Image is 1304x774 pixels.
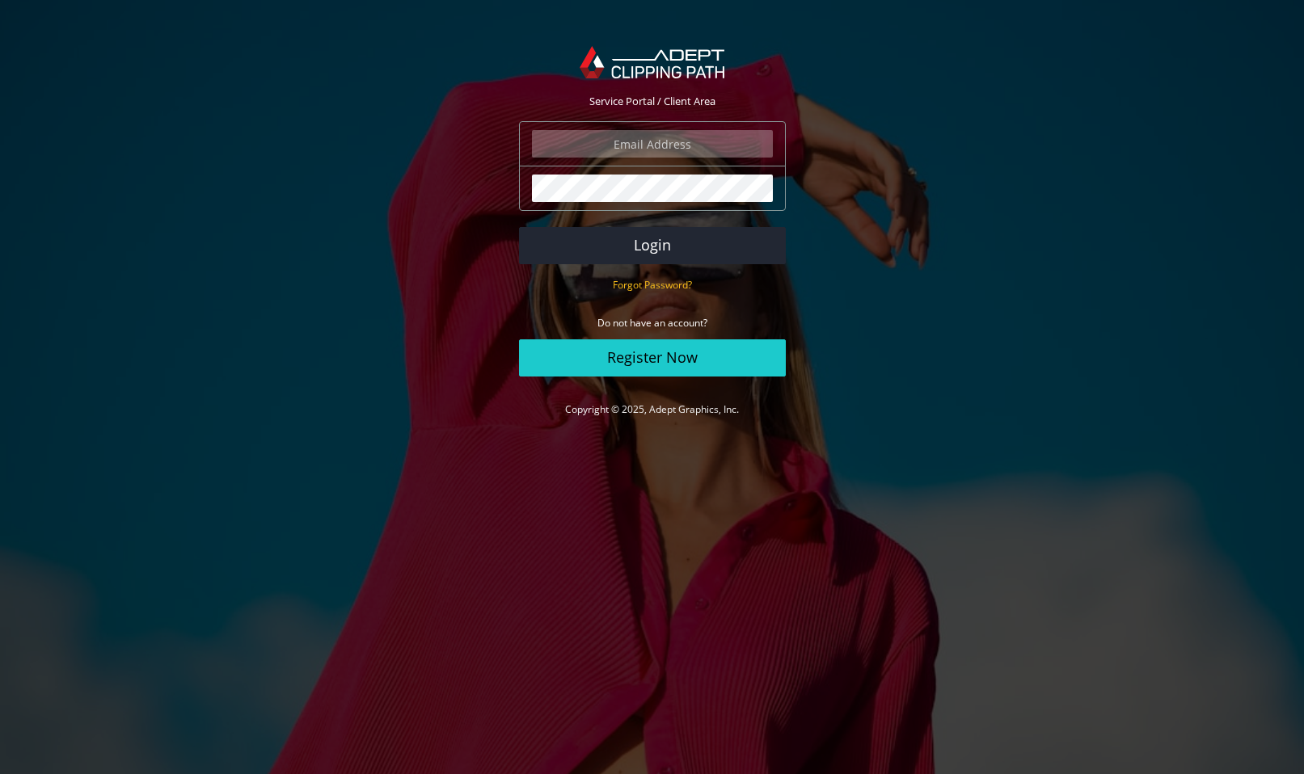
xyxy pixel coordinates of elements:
[580,46,724,78] img: Adept Graphics
[597,316,707,330] small: Do not have an account?
[565,402,739,416] a: Copyright © 2025, Adept Graphics, Inc.
[532,130,773,158] input: Email Address
[613,277,692,292] a: Forgot Password?
[613,278,692,292] small: Forgot Password?
[519,339,786,376] a: Register Now
[589,94,715,108] span: Service Portal / Client Area
[519,227,786,264] button: Login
